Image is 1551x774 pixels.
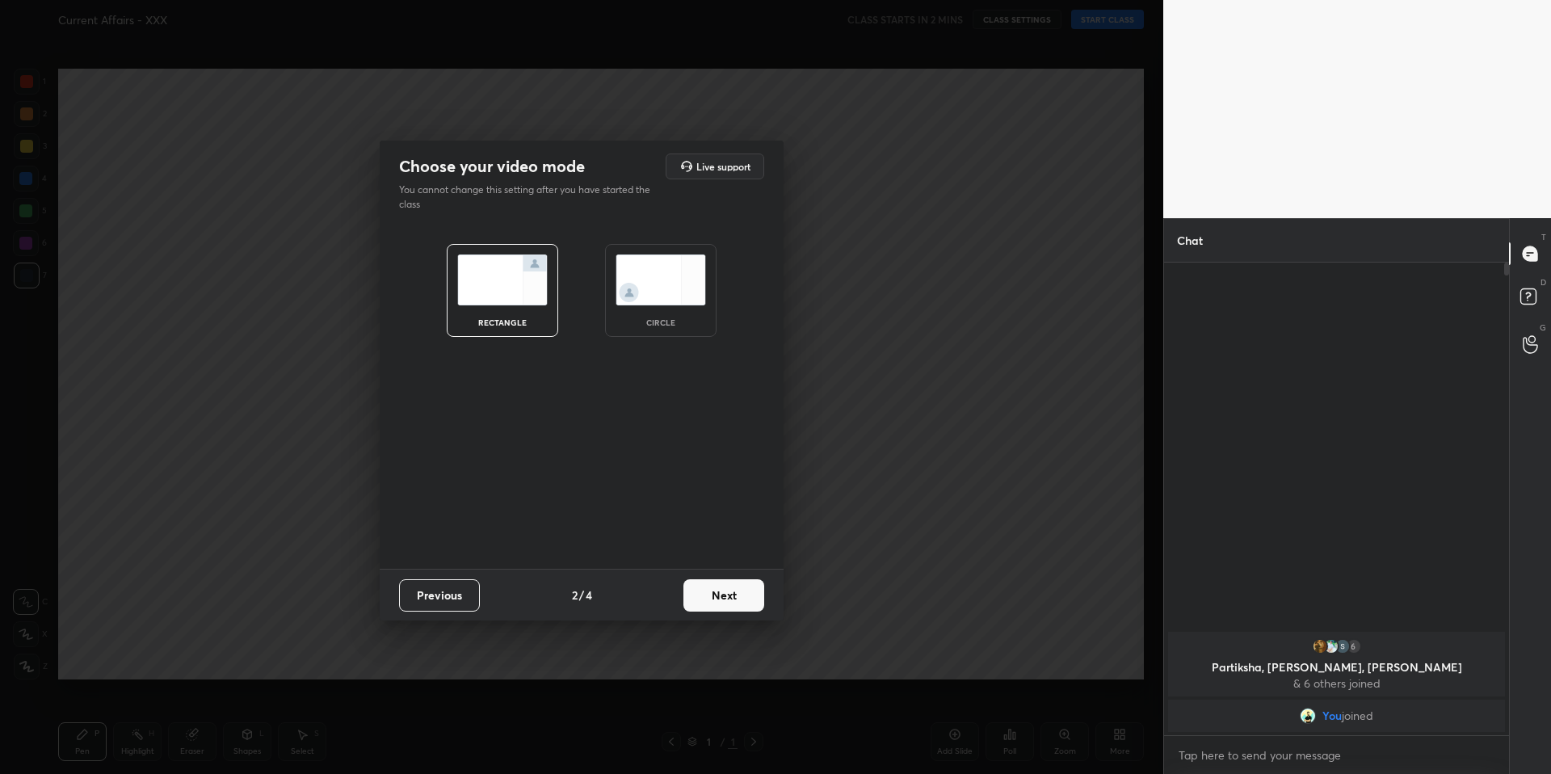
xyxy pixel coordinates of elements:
button: Previous [399,579,480,612]
button: Next [683,579,764,612]
p: You cannot change this setting after you have started the class [399,183,661,212]
div: 6 [1346,638,1362,654]
div: grid [1164,629,1509,735]
h4: / [579,587,584,604]
img: normalScreenIcon.ae25ed63.svg [457,254,548,305]
p: G [1540,322,1546,334]
p: Chat [1164,219,1216,262]
p: T [1541,231,1546,243]
div: rectangle [470,318,535,326]
img: 82d0bb5a307f4cd7b6d8e5c3cef74b56.jpg [1323,638,1339,654]
div: circle [628,318,693,326]
span: You [1322,709,1342,722]
h2: Choose your video mode [399,156,585,177]
h4: 2 [572,587,578,604]
p: Partiksha, [PERSON_NAME], [PERSON_NAME] [1178,661,1495,674]
img: 009eee423d904cae9234400963f6f529.65031623_3 [1335,638,1351,654]
img: circleScreenIcon.acc0effb.svg [616,254,706,305]
img: cbb332b380cd4d0a9bcabf08f684c34f.jpg [1300,708,1316,724]
p: & 6 others joined [1178,677,1495,690]
p: D [1540,276,1546,288]
h4: 4 [586,587,592,604]
h5: Live support [696,162,750,171]
span: joined [1342,709,1373,722]
img: 32d32e95c2d04cb5b6330528af69c420.jpg [1312,638,1328,654]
